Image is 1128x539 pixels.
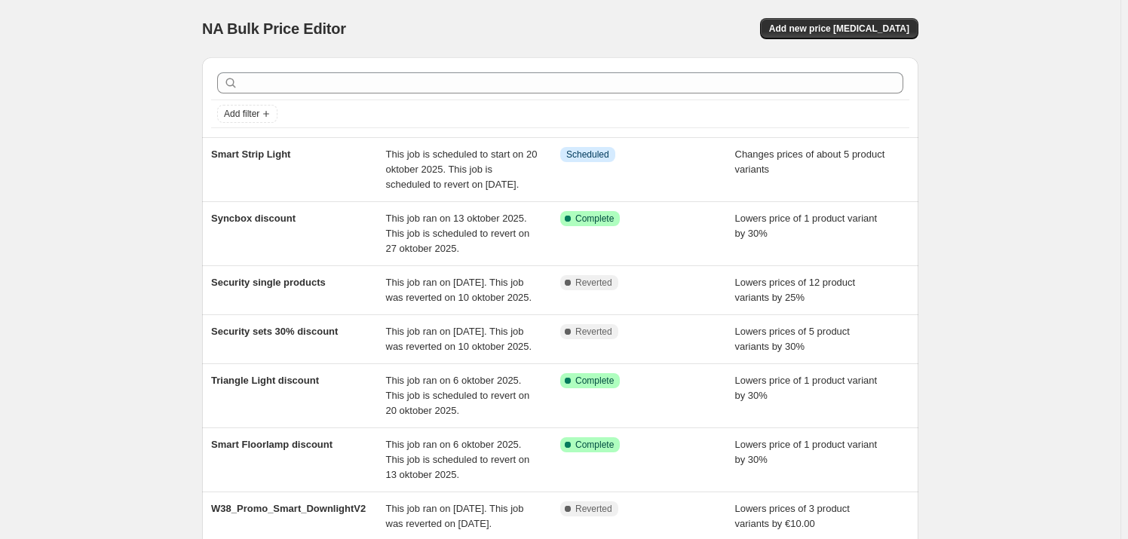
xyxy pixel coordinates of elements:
[735,439,878,465] span: Lowers price of 1 product variant by 30%
[217,105,277,123] button: Add filter
[202,20,346,37] span: NA Bulk Price Editor
[386,277,532,303] span: This job ran on [DATE]. This job was reverted on 10 oktober 2025.
[575,326,612,338] span: Reverted
[211,277,326,288] span: Security single products
[566,149,609,161] span: Scheduled
[735,149,885,175] span: Changes prices of about 5 product variants
[211,149,290,160] span: Smart Strip Light
[386,375,530,416] span: This job ran on 6 oktober 2025. This job is scheduled to revert on 20 oktober 2025.
[735,326,850,352] span: Lowers prices of 5 product variants by 30%
[386,439,530,480] span: This job ran on 6 oktober 2025. This job is scheduled to revert on 13 oktober 2025.
[760,18,918,39] button: Add new price [MEDICAL_DATA]
[224,108,259,120] span: Add filter
[386,503,524,529] span: This job ran on [DATE]. This job was reverted on [DATE].
[575,213,614,225] span: Complete
[386,326,532,352] span: This job ran on [DATE]. This job was reverted on 10 oktober 2025.
[735,213,878,239] span: Lowers price of 1 product variant by 30%
[735,277,856,303] span: Lowers prices of 12 product variants by 25%
[211,213,296,224] span: Syncbox discount
[211,375,319,386] span: Triangle Light discount
[575,375,614,387] span: Complete
[735,375,878,401] span: Lowers price of 1 product variant by 30%
[211,439,333,450] span: Smart Floorlamp discount
[575,277,612,289] span: Reverted
[386,213,530,254] span: This job ran on 13 oktober 2025. This job is scheduled to revert on 27 oktober 2025.
[211,326,338,337] span: Security sets 30% discount
[769,23,909,35] span: Add new price [MEDICAL_DATA]
[211,503,366,514] span: W38_Promo_Smart_DownlightV2
[575,439,614,451] span: Complete
[735,503,850,529] span: Lowers prices of 3 product variants by €10.00
[386,149,538,190] span: This job is scheduled to start on 20 oktober 2025. This job is scheduled to revert on [DATE].
[575,503,612,515] span: Reverted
